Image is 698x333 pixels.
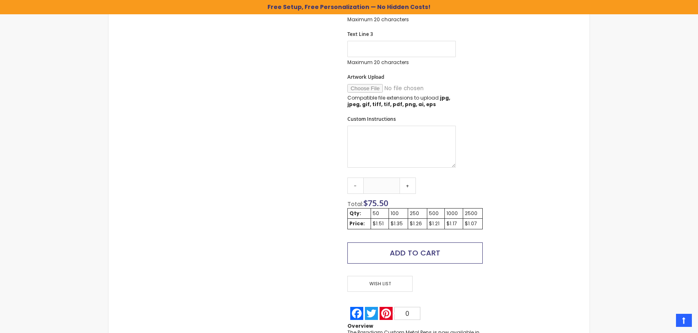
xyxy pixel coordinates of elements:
[347,276,415,292] a: Wish List
[410,210,425,217] div: 250
[349,220,365,227] strong: Price:
[347,16,456,23] p: Maximum 20 characters
[400,178,416,194] a: +
[465,210,481,217] div: 2500
[390,248,440,258] span: Add to Cart
[347,95,456,108] p: Compatible file extensions to upload:
[347,242,483,264] button: Add to Cart
[347,31,373,38] span: Text Line 3
[676,314,692,327] a: Top
[349,307,364,320] a: Facebook
[391,210,406,217] div: 100
[391,220,406,227] div: $1.35
[349,210,361,217] strong: Qty:
[410,220,425,227] div: $1.26
[429,220,442,227] div: $1.21
[446,220,461,227] div: $1.17
[368,198,388,209] span: 75.50
[347,200,363,208] span: Total:
[347,115,396,122] span: Custom Instructions
[406,310,409,317] span: 0
[373,210,387,217] div: 50
[363,198,388,209] span: $
[347,322,373,329] strong: Overview
[347,59,456,66] p: Maximum 20 characters
[446,210,461,217] div: 1000
[429,210,442,217] div: 500
[373,220,387,227] div: $1.51
[347,276,413,292] span: Wish List
[347,94,450,108] strong: jpg, jpeg, gif, tiff, tif, pdf, png, ai, eps
[379,307,421,320] a: Pinterest0
[347,73,384,80] span: Artwork Upload
[347,178,364,194] a: -
[465,220,481,227] div: $1.07
[364,307,379,320] a: Twitter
